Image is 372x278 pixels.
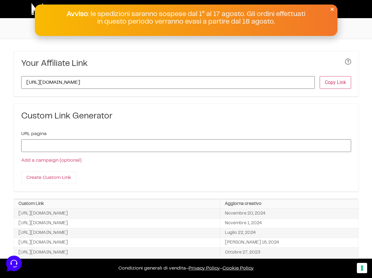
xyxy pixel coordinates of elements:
a: Apri Centro Assistenza [64,75,111,80]
a: Close [330,7,334,11]
th: Custom Link [14,199,220,209]
img: dark [29,34,41,46]
span: Trova una risposta [10,75,47,80]
td: [PERSON_NAME] 16, 2024 [220,238,358,247]
span: Cookie Policy [222,266,254,270]
td: Ottobre 27, 2023 [220,247,358,257]
span: [URL][DOMAIN_NAME] [18,210,68,217]
th: Aggiorna creativo [220,199,358,209]
h3: Your Affiliate Link [21,59,88,69]
span: Inizia una conversazione [39,54,89,59]
td: Novembre 20, 2024 [220,208,358,218]
button: Le tue preferenze relative al consenso per le tecnologie di tracciamento [357,263,367,273]
a: Add a campaign (optional) [21,158,81,163]
a: Privacy Policy [189,266,220,270]
span: Le tue conversazioni [10,24,51,29]
p: Aiuto [93,202,102,208]
td: Novembre 1, 2024 [220,218,358,228]
p: Messaggi [52,202,69,208]
a: Condizioni generali di vendita [118,266,186,270]
button: Aiuto [79,194,116,208]
td: Luglio 22, 2024 [220,228,358,238]
img: dark [19,34,31,46]
button: Copy Link [320,76,351,89]
span: [URL][DOMAIN_NAME] [18,230,68,236]
strong: Avviso [67,11,88,18]
h3: Custom Link Generator [21,111,351,121]
span: [URL][DOMAIN_NAME] [18,239,68,246]
button: Messaggi [42,194,79,208]
p: – – [6,265,366,272]
input: Cerca un articolo... [14,88,99,94]
h2: Ciao da Marketers 👋 [5,5,102,15]
img: dark [10,34,22,46]
span: [URL][DOMAIN_NAME] [18,249,68,256]
input: Create Custom Link [21,171,76,184]
label: URL pagina [21,131,47,136]
iframe: Customerly Messenger Launcher [5,254,23,273]
span: [URL][DOMAIN_NAME] [18,220,68,227]
button: Inizia una conversazione [10,51,111,63]
button: Home [5,194,42,208]
p: : le spedizioni saranno sospese dal 1° al 17 agosto. Gli ordini effettuati in questo periodo verr... [65,11,307,26]
p: Home [18,202,28,208]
